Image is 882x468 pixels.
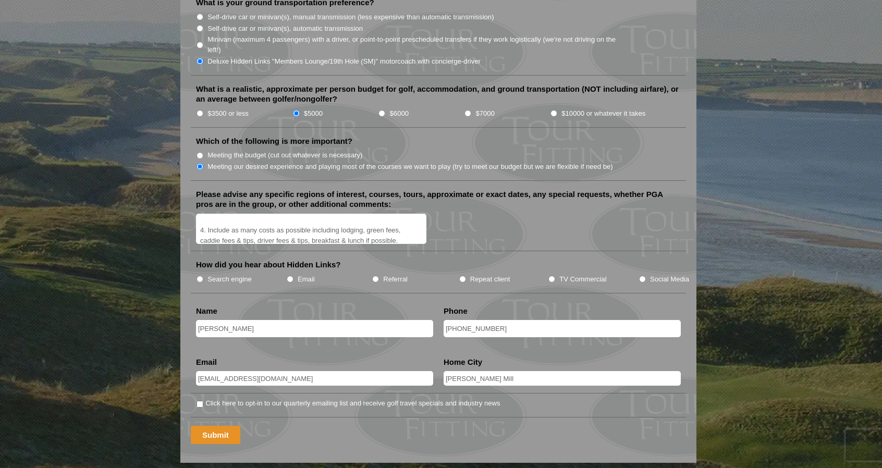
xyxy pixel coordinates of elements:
[196,136,352,146] label: Which of the following is more important?
[205,398,500,409] label: Click here to opt-in to our quarterly emailing list and receive golf travel specials and industry...
[650,274,689,285] label: Social Media
[196,260,341,270] label: How did you hear about Hidden Links?
[383,274,408,285] label: Referral
[196,357,217,367] label: Email
[196,189,681,210] label: Please advise any specific regions of interest, courses, tours, approximate or exact dates, any s...
[191,426,240,444] input: Submit
[207,150,362,161] label: Meeting the budget (cut out whatever is necessary)
[559,274,606,285] label: TV Commercial
[207,108,249,119] label: $3500 or less
[444,306,468,316] label: Phone
[298,274,315,285] label: Email
[207,12,494,22] label: Self-drive car or minivan(s), manual transmission (less expensive than automatic transmission)
[207,23,363,34] label: Self-drive car or minivan(s), automatic transmission
[207,56,481,67] label: Deluxe Hidden Links "Members Lounge/19th Hole (SM)" motorcoach with concierge-driver
[444,357,482,367] label: Home City
[561,108,645,119] label: $10000 or whatever it takes
[196,306,217,316] label: Name
[304,108,323,119] label: $5000
[207,34,627,55] label: Minivan (maximum 4 passengers) with a driver, or point-to-point prescheduled transfers if they wo...
[207,274,252,285] label: Search engine
[207,162,613,172] label: Meeting our desired experience and playing most of the courses we want to play (try to meet our b...
[475,108,494,119] label: $7000
[470,274,510,285] label: Repeat client
[390,108,409,119] label: $6000
[196,84,681,104] label: What is a realistic, approximate per person budget for golf, accommodation, and ground transporta...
